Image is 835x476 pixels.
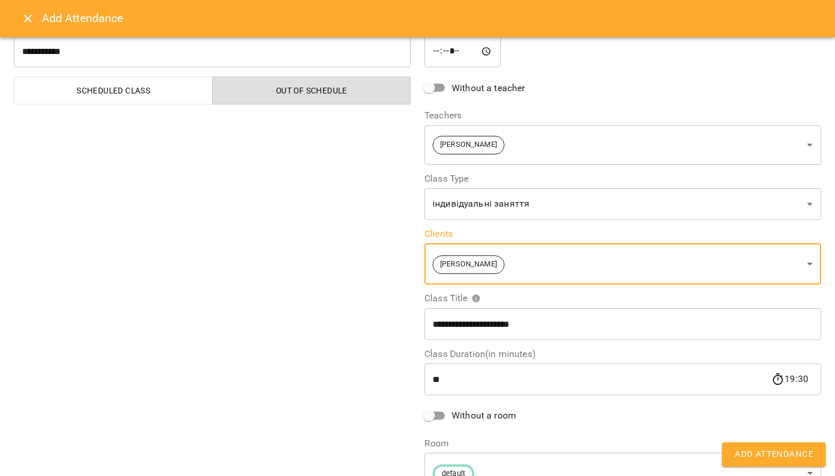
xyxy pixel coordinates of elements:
span: Scheduled class [21,84,206,98]
label: Room [424,439,821,448]
div: [PERSON_NAME] [424,243,821,284]
button: Scheduled class [14,77,213,104]
label: Class Type [424,174,821,183]
span: Out of Schedule [220,84,404,98]
label: Class Duration(in minutes) [424,349,821,359]
div: [PERSON_NAME] [424,125,821,165]
span: Class Title [424,294,481,303]
span: Without a room [452,409,516,423]
span: [PERSON_NAME] [433,259,504,270]
label: Teachers [424,111,821,120]
span: Add Attendance [735,447,813,462]
button: Out of Schedule [212,77,411,104]
button: Add Attendance [722,442,826,467]
h6: Add Attendance [42,9,821,27]
div: індивідуальні заняття [424,188,821,221]
span: [PERSON_NAME] [433,139,504,150]
label: Clients [424,229,821,239]
button: Close [14,5,42,33]
span: Without a teacher [452,81,525,95]
svg: Please specify class title or select clients [471,294,481,303]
